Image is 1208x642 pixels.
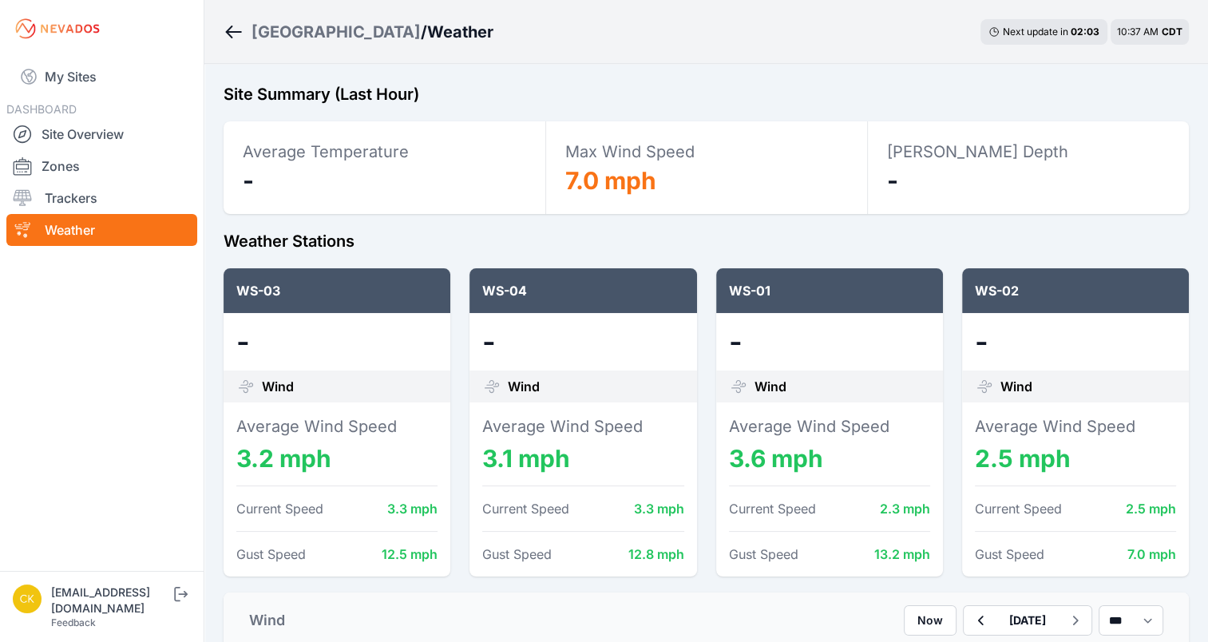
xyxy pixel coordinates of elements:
[224,11,493,53] nav: Breadcrumb
[236,545,306,564] dt: Gust Speed
[1117,26,1158,38] span: 10:37 AM
[1000,377,1032,396] span: Wind
[508,377,540,396] span: Wind
[482,499,569,518] dt: Current Speed
[387,499,438,518] dd: 3.3 mph
[224,230,1189,252] h2: Weather Stations
[1071,26,1099,38] div: 02 : 03
[243,142,409,161] span: Average Temperature
[1127,545,1176,564] dd: 7.0 mph
[224,83,1189,105] h2: Site Summary (Last Hour)
[427,21,493,43] h3: Weather
[975,326,1176,358] dd: -
[469,268,696,313] div: WS-04
[975,545,1044,564] dt: Gust Speed
[975,444,1176,473] dd: 2.5 mph
[6,214,197,246] a: Weather
[13,16,102,42] img: Nevados
[6,150,197,182] a: Zones
[565,166,656,195] span: 7.0 mph
[482,444,683,473] dd: 3.1 mph
[482,545,552,564] dt: Gust Speed
[382,545,438,564] dd: 12.5 mph
[13,585,42,613] img: ckent@prim.com
[634,499,684,518] dd: 3.3 mph
[729,326,930,358] dd: -
[729,499,816,518] dt: Current Speed
[1126,499,1176,518] dd: 2.5 mph
[975,499,1062,518] dt: Current Speed
[224,268,450,313] div: WS-03
[729,444,930,473] dd: 3.6 mph
[880,499,930,518] dd: 2.3 mph
[565,142,695,161] span: Max Wind Speed
[482,326,683,358] dd: -
[755,377,786,396] span: Wind
[243,166,254,195] span: -
[252,21,421,43] a: [GEOGRAPHIC_DATA]
[6,182,197,214] a: Trackers
[874,545,930,564] dd: 13.2 mph
[904,605,956,636] button: Now
[236,415,438,438] dt: Average Wind Speed
[482,415,683,438] dt: Average Wind Speed
[729,545,798,564] dt: Gust Speed
[975,415,1176,438] dt: Average Wind Speed
[51,585,171,616] div: [EMAIL_ADDRESS][DOMAIN_NAME]
[729,415,930,438] dt: Average Wind Speed
[887,142,1068,161] span: [PERSON_NAME] Depth
[421,21,427,43] span: /
[236,499,323,518] dt: Current Speed
[6,102,77,116] span: DASHBOARD
[236,444,438,473] dd: 3.2 mph
[6,118,197,150] a: Site Overview
[716,268,943,313] div: WS-01
[1003,26,1068,38] span: Next update in
[51,616,96,628] a: Feedback
[1162,26,1182,38] span: CDT
[887,166,898,195] span: -
[249,609,285,632] div: Wind
[262,377,294,396] span: Wind
[236,326,438,358] dd: -
[628,545,684,564] dd: 12.8 mph
[996,606,1059,635] button: [DATE]
[6,57,197,96] a: My Sites
[962,268,1189,313] div: WS-02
